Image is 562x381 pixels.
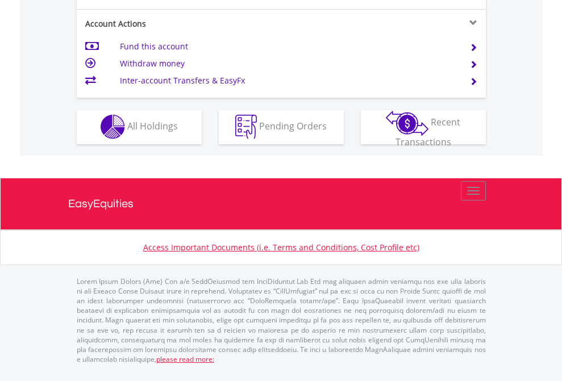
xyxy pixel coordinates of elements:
[361,110,486,144] button: Recent Transactions
[156,354,214,364] a: please read more:
[77,110,202,144] button: All Holdings
[120,55,456,72] td: Withdraw money
[396,116,461,148] span: Recent Transactions
[259,120,327,132] span: Pending Orders
[127,120,178,132] span: All Holdings
[386,111,428,136] img: transactions-zar-wht.png
[101,115,125,139] img: holdings-wht.png
[68,178,494,229] a: EasyEquities
[219,110,344,144] button: Pending Orders
[120,38,456,55] td: Fund this account
[77,277,486,364] p: Lorem Ipsum Dolors (Ame) Con a/e SeddOeiusmod tem InciDiduntut Lab Etd mag aliquaen admin veniamq...
[120,72,456,89] td: Inter-account Transfers & EasyFx
[77,18,281,30] div: Account Actions
[235,115,257,139] img: pending_instructions-wht.png
[143,242,419,253] a: Access Important Documents (i.e. Terms and Conditions, Cost Profile etc)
